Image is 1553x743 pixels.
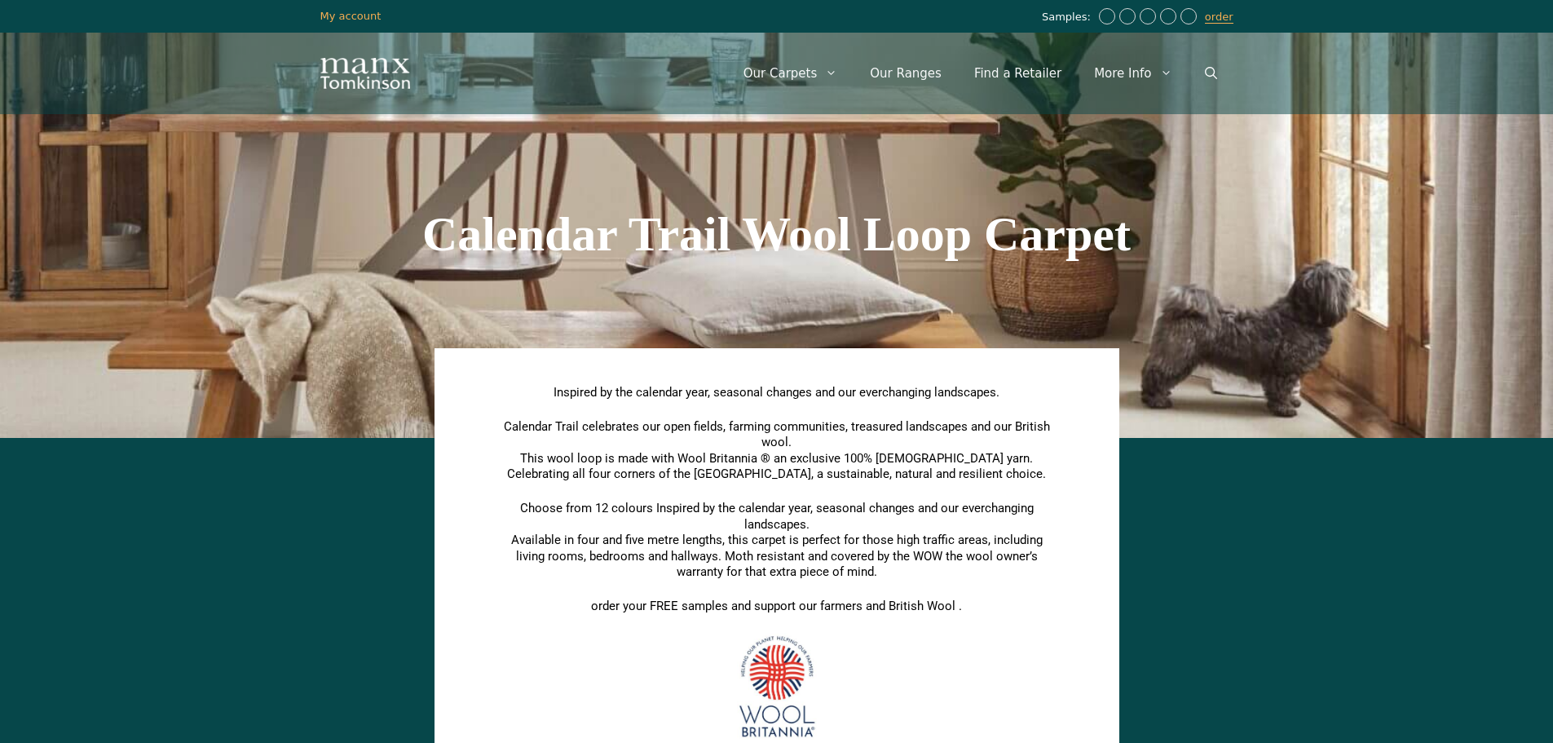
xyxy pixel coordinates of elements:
[496,419,1058,483] p: Calendar Trail celebrates our open fields, farming communities, treasured landscapes and our Brit...
[320,210,1233,259] h1: Calendar Trail Wool Loop Carpet
[727,49,1233,98] nav: Primary
[496,501,1058,581] p: Choose from 12 colours Inspired by the calendar year, seasonal changes and our everchanging lands...
[958,49,1078,98] a: Find a Retailer
[1205,11,1233,24] a: order
[1042,11,1095,24] span: Samples:
[854,49,958,98] a: Our Ranges
[496,385,1058,401] p: Inspired by the calendar year, seasonal changes and our everchanging landscapes.
[1078,49,1188,98] a: More Info
[496,599,1058,615] p: order your FREE samples and support our farmers and British Wool .
[727,49,854,98] a: Our Carpets
[320,58,410,89] img: Manx Tomkinson
[1189,49,1233,98] a: Open Search Bar
[320,10,382,22] a: My account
